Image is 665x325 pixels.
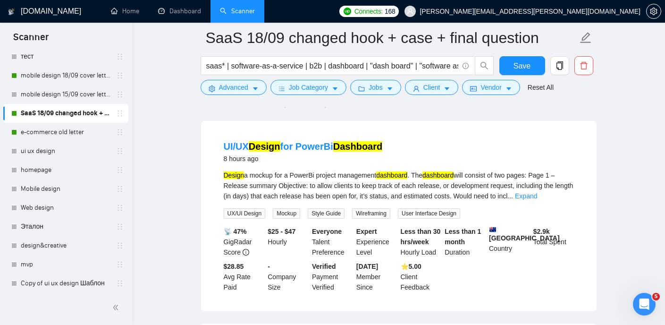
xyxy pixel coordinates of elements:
b: $25 - $47 [268,228,295,235]
a: mobile design 15/09 cover letter another first part [21,85,110,104]
b: Less than 1 month [445,228,481,246]
b: - [268,263,270,270]
span: Wireframing [352,208,390,219]
span: delete [575,61,593,70]
b: Less than 30 hrs/week [401,228,441,246]
div: Duration [443,226,487,257]
div: Avg Rate Paid [222,261,266,292]
b: Expert [356,228,377,235]
button: copy [550,56,569,75]
a: тест [21,47,110,66]
span: 168 [385,6,395,17]
button: search [475,56,494,75]
div: Talent Preference [310,226,354,257]
span: holder [116,204,124,212]
span: setting [209,85,215,92]
button: idcardVendorcaret-down [462,80,520,95]
a: homeHome [111,7,139,15]
span: holder [116,110,124,117]
div: Payment Verified [310,261,354,292]
div: Country [487,226,531,257]
span: Vendor [480,82,501,93]
span: Job Category [289,82,328,93]
span: info-circle [243,249,249,256]
span: Save [513,60,530,72]
span: Mockup [273,208,300,219]
span: holder [116,53,124,60]
div: Client Feedback [399,261,443,292]
span: ... [507,192,513,200]
span: UX/UI Design [224,208,266,219]
div: GigRadar Score [222,226,266,257]
span: bars [278,85,285,92]
a: setting [646,8,661,15]
span: holder [116,242,124,249]
input: Scanner name... [206,26,578,50]
span: caret-down [387,85,393,92]
a: UI/UXDesignfor PowerBiDashboard [224,141,383,152]
button: barsJob Categorycaret-down [270,80,346,95]
span: double-left [112,303,122,312]
div: 8 hours ago [224,153,383,164]
b: Everyone [312,228,342,235]
div: Company Size [266,261,310,292]
span: Connects: [354,6,383,17]
a: Expand [515,192,537,200]
a: SaaS 18/09 changed hook + case + final question [21,104,110,123]
a: Эталон [21,217,110,236]
span: Client [423,82,440,93]
span: setting [647,8,661,15]
span: holder [116,147,124,155]
img: upwork-logo.png [344,8,351,15]
a: e-commerce old letter [21,123,110,142]
button: folderJobscaret-down [350,80,401,95]
span: Advanced [219,82,248,93]
a: Mobile design [21,180,110,198]
b: [DATE] [356,263,378,270]
a: searchScanner [220,7,255,15]
img: logo [8,4,15,19]
b: $ 2.9k [533,228,550,235]
span: user [413,85,420,92]
span: holder [116,280,124,287]
button: setting [646,4,661,19]
a: dashboardDashboard [158,7,201,15]
span: caret-down [505,85,512,92]
span: folder [358,85,365,92]
span: copy [551,61,569,70]
a: Copy of ui ux design Шаблон [21,274,110,293]
span: user [407,8,413,15]
span: holder [116,223,124,231]
img: 🇦🇺 [489,226,496,233]
span: holder [116,128,124,136]
span: Style Guide [308,208,345,219]
span: idcard [470,85,477,92]
span: 5 [652,293,660,300]
button: Save [499,56,545,75]
mark: Design [224,171,244,179]
mark: Design [249,141,280,152]
a: design&creative [21,236,110,255]
div: Member Since [354,261,399,292]
span: holder [116,261,124,268]
div: Total Spent [531,226,576,257]
a: ui ux design [21,142,110,161]
b: [GEOGRAPHIC_DATA] [489,226,560,242]
a: mvp [21,255,110,274]
button: userClientcaret-down [405,80,459,95]
span: edit [580,32,592,44]
a: Web design [21,198,110,217]
span: holder [116,185,124,193]
input: Search Freelance Jobs... [206,60,458,72]
b: Verified [312,263,336,270]
span: caret-down [444,85,450,92]
span: Jobs [369,82,383,93]
div: Hourly [266,226,310,257]
div: Experience Level [354,226,399,257]
a: Reset All [528,82,554,93]
button: delete [574,56,593,75]
div: Hourly Load [399,226,443,257]
span: holder [116,166,124,174]
a: mobile design 18/09 cover letter another first part [21,66,110,85]
button: settingAdvancedcaret-down [201,80,267,95]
